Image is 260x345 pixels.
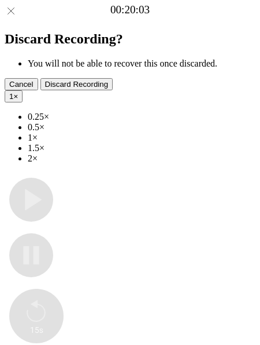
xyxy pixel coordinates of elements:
[28,112,255,122] li: 0.25×
[5,78,38,90] button: Cancel
[28,122,255,133] li: 0.5×
[5,31,255,47] h2: Discard Recording?
[5,90,23,102] button: 1×
[28,58,255,69] li: You will not be able to recover this once discarded.
[9,92,13,101] span: 1
[28,143,255,153] li: 1.5×
[40,78,113,90] button: Discard Recording
[28,133,255,143] li: 1×
[28,153,255,164] li: 2×
[110,3,150,16] a: 00:20:03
